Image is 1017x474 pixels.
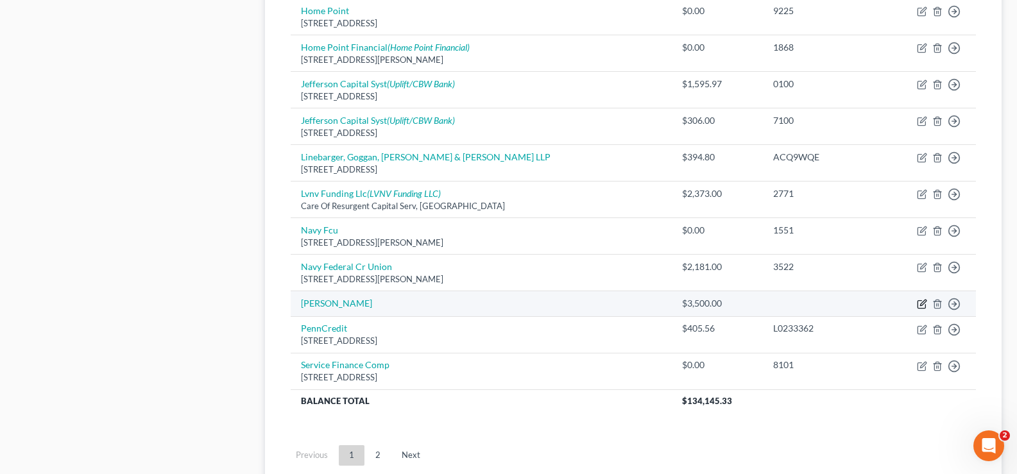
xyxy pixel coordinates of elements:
[682,41,752,54] div: $0.00
[301,54,662,66] div: [STREET_ADDRESS][PERSON_NAME]
[301,151,551,162] a: Linebarger, Goggan, [PERSON_NAME] & [PERSON_NAME] LLP
[391,445,431,466] a: Next
[387,115,455,126] i: (Uplift/CBW Bank)
[773,151,870,164] div: ACQ9WQE
[301,17,662,30] div: [STREET_ADDRESS]
[682,114,752,127] div: $306.00
[682,4,752,17] div: $0.00
[301,273,662,285] div: [STREET_ADDRESS][PERSON_NAME]
[339,445,364,466] a: 1
[773,187,870,200] div: 2771
[301,115,455,126] a: Jefferson Capital Syst(Uplift/CBW Bank)
[682,322,752,335] div: $405.56
[682,224,752,237] div: $0.00
[682,78,752,90] div: $1,595.97
[301,323,347,334] a: PennCredit
[301,188,441,199] a: Lvnv Funding Llc(LVNV Funding LLC)
[301,224,338,235] a: Navy Fcu
[682,151,752,164] div: $394.80
[301,261,392,272] a: Navy Federal Cr Union
[773,41,870,54] div: 1868
[367,188,441,199] i: (LVNV Funding LLC)
[365,445,391,466] a: 2
[301,237,662,249] div: [STREET_ADDRESS][PERSON_NAME]
[301,42,470,53] a: Home Point Financial(Home Point Financial)
[773,359,870,371] div: 8101
[773,322,870,335] div: L0233362
[388,42,470,53] i: (Home Point Financial)
[301,200,662,212] div: Care Of Resurgent Capital Serv, [GEOGRAPHIC_DATA]
[301,335,662,347] div: [STREET_ADDRESS]
[773,4,870,17] div: 9225
[301,359,389,370] a: Service Finance Comp
[301,127,662,139] div: [STREET_ADDRESS]
[773,114,870,127] div: 7100
[301,5,349,16] a: Home Point
[682,297,752,310] div: $3,500.00
[301,90,662,103] div: [STREET_ADDRESS]
[387,78,455,89] i: (Uplift/CBW Bank)
[773,224,870,237] div: 1551
[773,78,870,90] div: 0100
[682,359,752,371] div: $0.00
[301,371,662,384] div: [STREET_ADDRESS]
[682,396,732,406] span: $134,145.33
[291,389,672,412] th: Balance Total
[301,78,455,89] a: Jefferson Capital Syst(Uplift/CBW Bank)
[1000,430,1010,441] span: 2
[682,187,752,200] div: $2,373.00
[301,164,662,176] div: [STREET_ADDRESS]
[973,430,1004,461] iframe: Intercom live chat
[773,260,870,273] div: 3522
[301,298,372,309] a: [PERSON_NAME]
[682,260,752,273] div: $2,181.00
